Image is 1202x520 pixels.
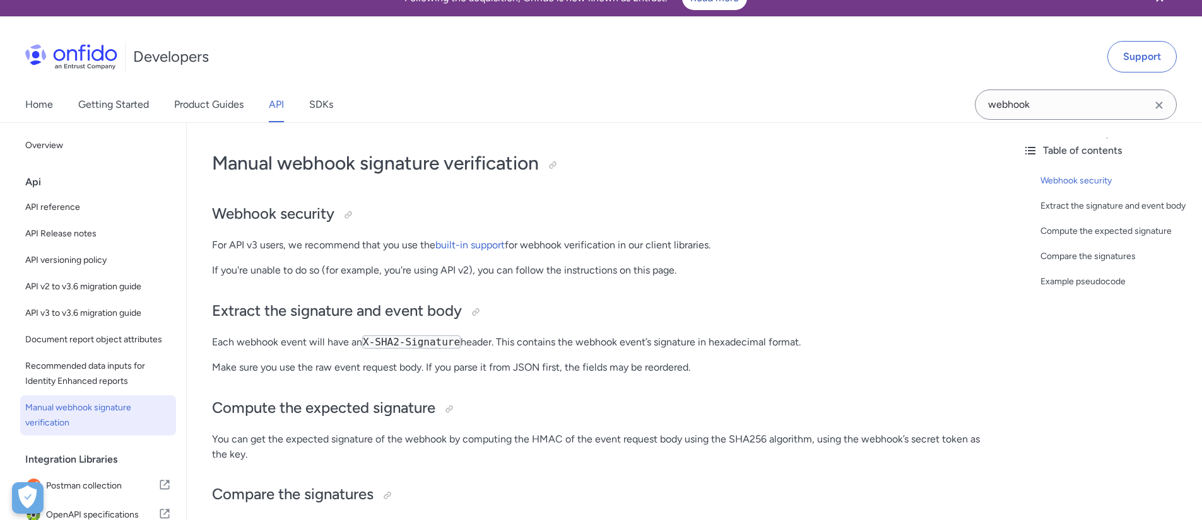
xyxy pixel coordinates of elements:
input: Onfido search input field [975,90,1177,120]
a: API [269,87,284,122]
span: API versioning policy [25,253,171,268]
span: API reference [25,200,171,215]
span: Document report object attributes [25,332,171,347]
a: Home [25,87,53,122]
p: Make sure you use the raw event request body. If you parse it from JSON first, the fields may be ... [212,360,987,375]
a: API reference [20,195,176,220]
div: Table of contents [1023,143,1192,158]
p: If you're unable to do so (for example, you're using API v2), you can follow the instructions on ... [212,263,987,278]
h2: Compute the expected signature [212,398,987,419]
h1: Manual webhook signature verification [212,151,987,176]
a: SDKs [309,87,333,122]
h2: Compare the signatures [212,484,987,506]
h2: Webhook security [212,204,987,225]
a: Example pseudocode [1040,274,1192,289]
a: Webhook security [1040,173,1192,188]
div: Api [25,170,181,195]
a: API versioning policy [20,248,176,273]
button: Open Preferences [12,482,44,514]
a: Extract the signature and event body [1040,199,1192,214]
a: Document report object attributes [20,327,176,352]
span: API Release notes [25,226,171,241]
p: Each webhook event will have an header. This contains the webhook event’s signature in hexadecima... [212,335,987,350]
a: API v3 to v3.6 migration guide [20,301,176,326]
a: API Release notes [20,221,176,246]
p: You can get the expected signature of the webhook by computing the HMAC of the event request body... [212,432,987,462]
a: API v2 to v3.6 migration guide [20,274,176,299]
a: Compare the signatures [1040,249,1192,264]
a: Compute the expected signature [1040,224,1192,239]
a: built-in support [435,239,505,251]
h2: Extract the signature and event body [212,301,987,322]
h1: Developers [133,47,209,67]
a: Support [1107,41,1177,72]
p: For API v3 users, we recommend that you use the for webhook verification in our client libraries. [212,238,987,253]
img: Onfido Logo [25,44,117,69]
span: API v2 to v3.6 migration guide [25,279,171,294]
svg: Clear search field button [1152,98,1167,113]
span: Overview [25,138,171,153]
code: X-SHA2-Signature [362,335,461,349]
a: Product Guides [174,87,244,122]
a: Recommended data inputs for Identity Enhanced reports [20,354,176,394]
span: API v3 to v3.6 migration guide [25,306,171,321]
span: Manual webhook signature verification [25,400,171,430]
span: Postman collection [46,477,158,495]
a: Manual webhook signature verification [20,395,176,436]
a: Overview [20,133,176,158]
img: IconPostman collection [25,477,46,495]
div: Integration Libraries [25,447,181,472]
span: Recommended data inputs for Identity Enhanced reports [25,359,171,389]
a: Getting Started [78,87,149,122]
a: IconPostman collectionPostman collection [20,472,176,500]
div: Cookie Preferences [12,482,44,514]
